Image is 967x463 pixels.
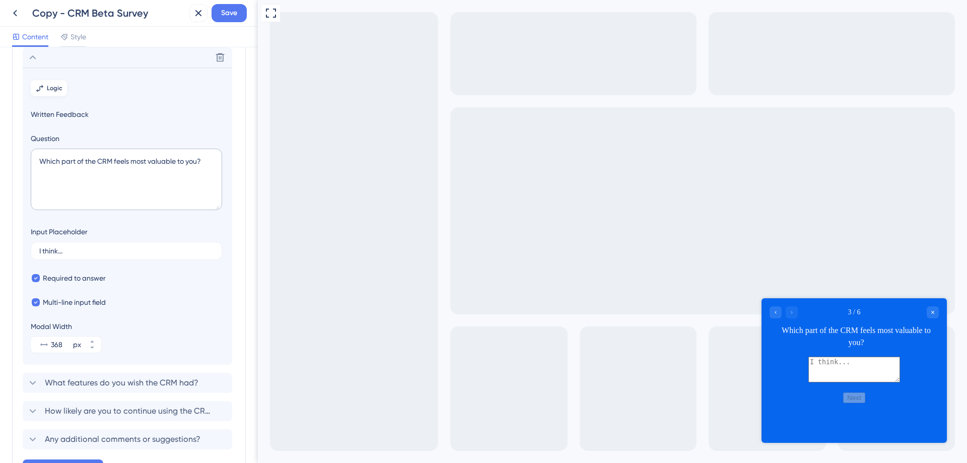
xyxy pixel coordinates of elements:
[73,339,81,351] div: px
[83,345,101,353] button: px
[221,7,237,19] span: Save
[51,339,71,351] input: px
[43,296,106,308] span: Multi-line input field
[47,84,62,92] span: Logic
[43,272,106,284] span: Required to answer
[45,433,200,445] span: Any additional comments or suggestions?
[31,80,67,96] button: Logic
[504,298,689,443] iframe: UserGuiding Survey
[32,6,185,20] div: Copy - CRM Beta Survey
[31,149,222,210] textarea: Which part of the CRM feels most valuable to you?
[31,133,224,145] label: Question
[83,337,101,345] button: px
[71,31,86,43] span: Style
[39,247,214,254] input: Type a placeholder
[45,405,211,417] span: How likely are you to continue using the CRM after the beta?
[45,377,198,389] span: What features do you wish the CRM had?
[31,108,224,120] span: Written Feedback
[212,4,247,22] button: Save
[31,226,88,238] div: Input Placeholder
[22,31,48,43] span: Content
[31,320,101,333] div: Modal Width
